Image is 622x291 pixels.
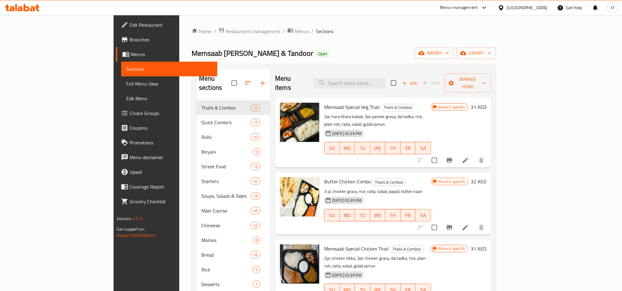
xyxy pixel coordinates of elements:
p: 3 pc chicken gravy, rice, raita, salad, papad, butter naan [324,188,431,195]
button: Branch-specific-item [442,220,457,235]
span: Full Menu View [126,80,212,87]
span: TH [388,144,398,153]
span: FR [403,144,414,153]
a: Edit Menu [121,91,217,106]
a: Upsell [116,165,217,179]
div: items [251,119,260,126]
div: Thalis & Combos [390,246,424,253]
span: 17 [251,120,260,125]
span: Branches [130,36,212,43]
button: FR [401,209,416,221]
nav: breadcrumb [192,27,496,35]
span: Menus [295,28,309,35]
div: Rice5 [196,262,270,277]
span: Soups, Salads & Sides [201,192,251,200]
h6: 31 AED [471,103,486,111]
div: [GEOGRAPHIC_DATA] [507,4,547,11]
span: [DATE] 02:39 PM [330,197,364,203]
div: Bread16 [196,247,270,262]
span: Memsaab [PERSON_NAME] & Tandoor [192,46,313,60]
img: Butter Chicken Combo [280,177,319,216]
div: Momos8 [196,233,270,247]
div: items [251,178,260,185]
span: Momos [201,236,253,244]
li: / [283,28,285,35]
div: items [251,163,260,170]
a: Coverage Report [116,179,217,194]
span: Menus [131,51,212,58]
span: Choice Groups [130,109,212,117]
button: SA [416,209,431,221]
div: Menu-management [440,4,478,11]
div: Thalis & Combos15 [196,100,270,115]
p: 2pc hara bhara kabab, 3pc paneer gravy, dal tadka, rice, plain roti, raita, salad, gulab jamun [324,113,431,128]
span: import [420,49,449,57]
span: 8 [253,237,260,243]
button: export [457,48,496,59]
div: Main Course [201,207,251,214]
a: Choice Groups [116,106,217,121]
span: 16 [251,252,260,258]
div: items [251,192,260,200]
span: 13 [251,164,260,170]
span: Promotions [130,139,212,146]
img: Memsaab Special Chicken Thali [280,244,319,284]
span: 13 [251,193,260,199]
span: SA [418,144,429,153]
span: Desserts [201,281,253,288]
span: 32 [251,178,260,184]
div: Street Food [201,163,251,170]
span: Get support on: [117,225,145,233]
img: Memsaab Special Veg Thali [280,103,319,142]
span: Starters [201,178,251,185]
span: Grocery Checklist [130,198,212,205]
button: Branch-specific-item [442,153,457,168]
span: TU [357,144,368,153]
button: delete [474,153,489,168]
a: Edit menu item [462,157,469,164]
span: Edit Menu [126,95,212,102]
span: Thalis & Combos [381,104,414,111]
div: items [251,104,260,111]
h6: 32 AED [471,177,486,186]
span: SU [327,144,337,153]
div: Biryani9 [196,144,270,159]
span: Select to update [428,154,441,167]
span: Open [316,51,330,56]
a: Edit Restaurant [116,17,217,32]
div: Bread [201,251,251,258]
a: Grocery Checklist [116,194,217,209]
span: WE [373,211,383,220]
span: WE [373,144,383,153]
div: Chineese [201,222,251,229]
div: Chineese22 [196,218,270,233]
span: 15 [251,105,260,111]
span: Sections [316,28,333,35]
a: Restaurants management [218,27,280,35]
span: Thalis & Combos [372,179,406,186]
span: Restaurants management [226,28,280,35]
span: Sections [126,65,212,73]
button: Add [400,78,420,88]
span: 10 [251,134,260,140]
div: Street Food13 [196,159,270,174]
span: Thalis & Combos [390,246,423,253]
span: Branch specific [436,104,468,110]
span: [DATE] 02:39 PM [330,272,364,278]
a: Menu disclaimer [116,150,217,165]
span: Memsaab Special Chicken Thali [324,244,388,253]
span: TU [357,211,368,220]
span: Add [402,80,418,87]
button: TU [355,209,370,221]
button: TH [385,142,401,154]
span: Select section first [420,78,445,88]
button: Manage items [445,74,491,93]
span: Rice [201,266,253,273]
button: SU [324,142,340,154]
input: search [313,78,386,89]
span: MO [342,144,353,153]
